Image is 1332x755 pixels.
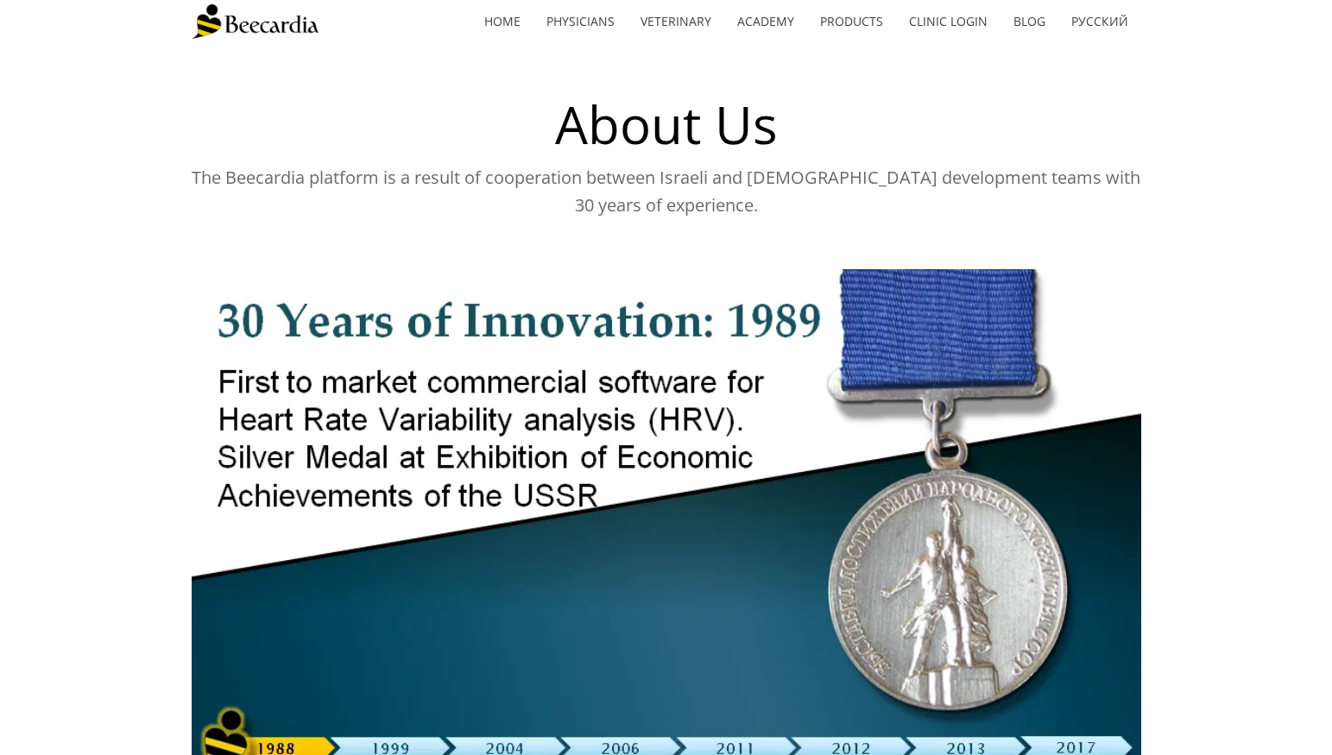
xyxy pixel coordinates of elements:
[724,2,807,41] a: Academy
[555,89,778,160] span: About Us
[807,2,896,41] a: Products
[192,4,319,39] img: Beecardia
[192,166,1140,217] span: The Beecardia platform is a result of cooperation between Israeli and [DEMOGRAPHIC_DATA] developm...
[533,2,628,41] a: Physicians
[1058,2,1141,41] a: Русский
[896,2,1001,41] a: Clinic Login
[471,2,533,41] a: home
[1001,2,1058,41] a: Blog
[628,2,724,41] a: Veterinary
